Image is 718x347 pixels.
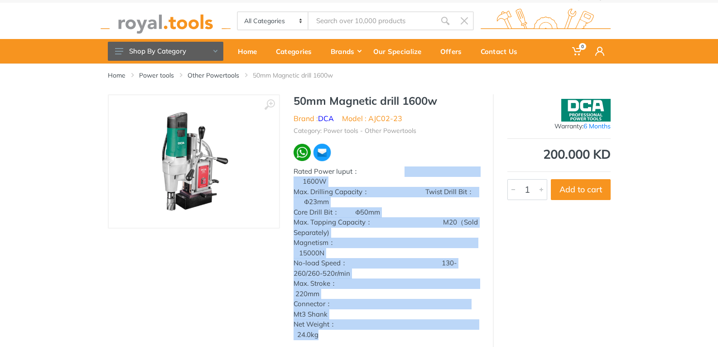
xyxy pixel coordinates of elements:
[566,39,589,64] a: 0
[294,238,479,258] div: Magnetism： 15000N
[507,148,611,161] div: 200.000 KD
[342,113,402,124] li: Model : AJC02-23
[294,217,479,238] div: Max. Tapping Capacity： M20（Sold Separately)
[294,94,479,108] h1: 50mm Magnetic drill 1600w
[231,42,270,61] div: Home
[367,42,434,61] div: Our Specialize
[324,42,367,61] div: Brands
[294,187,479,207] div: Max. Drilling Capacity： Twist Drill Bit： Φ23mm
[294,207,479,218] div: Core Drill Bit： Φ50mm
[101,9,231,34] img: royal.tools Logo
[367,39,434,64] a: Our Specialize
[108,42,223,61] button: Shop By Category
[308,11,435,30] input: Site search
[318,114,334,123] a: DCA
[238,12,309,29] select: Category
[561,99,611,122] img: DCA
[253,71,347,80] li: 50mm Magnetic drill 1600w
[313,143,332,162] img: ma.webp
[108,71,611,80] nav: breadcrumb
[294,258,479,279] div: No-load Speed： 130-260/260-520r/min
[481,9,611,34] img: royal.tools Logo
[294,113,334,124] li: Brand :
[294,144,311,161] img: wa.webp
[434,39,474,64] a: Offers
[270,42,324,61] div: Categories
[188,71,239,80] a: Other Powertools
[137,104,251,219] img: Royal Tools - 50mm Magnetic drill 1600w
[108,71,125,80] a: Home
[579,43,586,50] span: 0
[434,42,474,61] div: Offers
[583,122,611,130] span: 6 Months
[507,122,611,131] div: Warranty:
[474,42,530,61] div: Contact Us
[139,71,174,80] a: Power tools
[294,279,479,299] div: Max. Stroke： 220mm
[551,179,611,200] button: Add to cart
[270,39,324,64] a: Categories
[294,299,479,319] div: Connector： Mt3 Shank
[231,39,270,64] a: Home
[294,126,416,136] li: Category: Power tools - Other Powertools
[474,39,530,64] a: Contact Us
